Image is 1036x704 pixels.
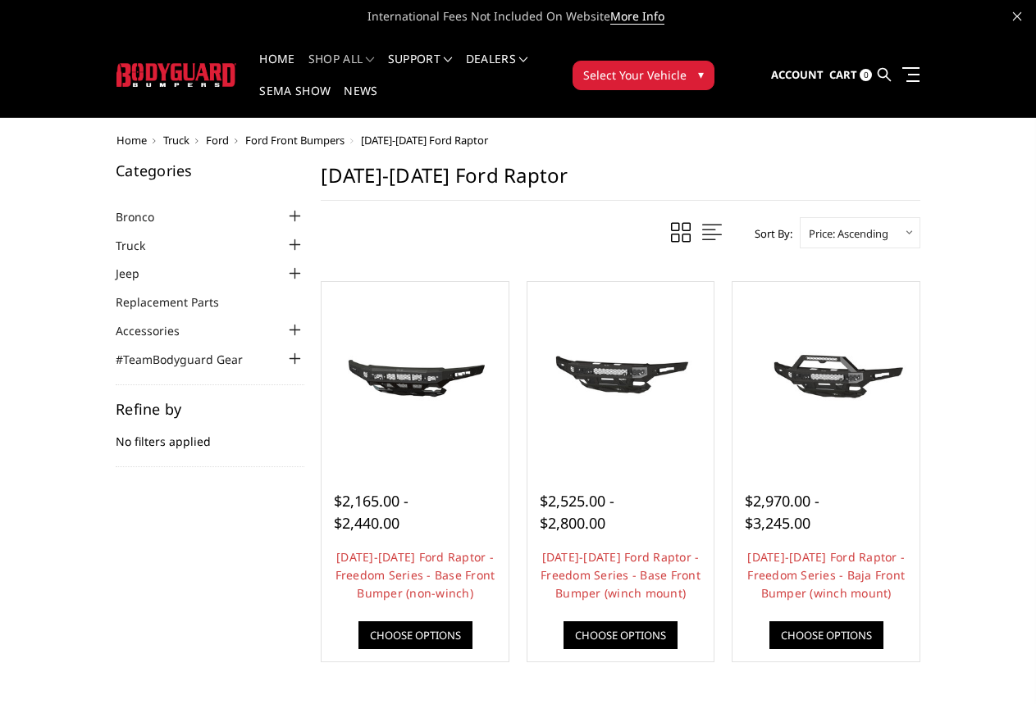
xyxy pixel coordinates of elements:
[532,286,710,465] a: 2021-2025 Ford Raptor - Freedom Series - Base Front Bumper (winch mount)
[308,53,375,85] a: shop all
[334,491,408,533] span: $2,165.00 - $2,440.00
[116,208,175,225] a: Bronco
[116,265,160,282] a: Jeep
[335,549,495,601] a: [DATE]-[DATE] Ford Raptor - Freedom Series - Base Front Bumper (non-winch)
[163,133,189,148] a: Truck
[573,61,714,90] button: Select Your Vehicle
[860,69,872,81] span: 0
[771,67,824,82] span: Account
[358,621,472,649] a: Choose Options
[564,621,678,649] a: Choose Options
[829,53,872,98] a: Cart 0
[829,67,857,82] span: Cart
[771,53,824,98] a: Account
[116,293,240,311] a: Replacement Parts
[259,53,294,85] a: Home
[116,133,147,148] a: Home
[259,85,331,117] a: SEMA Show
[540,491,614,533] span: $2,525.00 - $2,800.00
[466,53,528,85] a: Dealers
[116,351,263,368] a: #TeamBodyguard Gear
[747,549,905,601] a: [DATE]-[DATE] Ford Raptor - Freedom Series - Baja Front Bumper (winch mount)
[583,66,687,84] span: Select Your Vehicle
[388,53,453,85] a: Support
[116,163,304,178] h5: Categories
[532,334,710,417] img: 2021-2025 Ford Raptor - Freedom Series - Base Front Bumper (winch mount)
[541,549,701,601] a: [DATE]-[DATE] Ford Raptor - Freedom Series - Base Front Bumper (winch mount)
[326,286,504,465] a: 2021-2025 Ford Raptor - Freedom Series - Base Front Bumper (non-winch) 2021-2025 Ford Raptor - Fr...
[344,85,377,117] a: News
[321,163,920,201] h1: [DATE]-[DATE] Ford Raptor
[746,221,792,246] label: Sort By:
[116,322,200,339] a: Accessories
[361,133,488,148] span: [DATE]-[DATE] Ford Raptor
[698,66,704,83] span: ▾
[326,334,504,417] img: 2021-2025 Ford Raptor - Freedom Series - Base Front Bumper (non-winch)
[116,63,237,87] img: BODYGUARD BUMPERS
[245,133,345,148] a: Ford Front Bumpers
[206,133,229,148] a: Ford
[610,8,664,25] a: More Info
[116,402,304,467] div: No filters applied
[737,286,915,465] a: 2021-2025 Ford Raptor - Freedom Series - Baja Front Bumper (winch mount) 2021-2025 Ford Raptor - ...
[737,334,915,417] img: 2021-2025 Ford Raptor - Freedom Series - Baja Front Bumper (winch mount)
[116,402,304,416] h5: Refine by
[769,621,883,649] a: Choose Options
[116,237,166,254] a: Truck
[745,491,819,533] span: $2,970.00 - $3,245.00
